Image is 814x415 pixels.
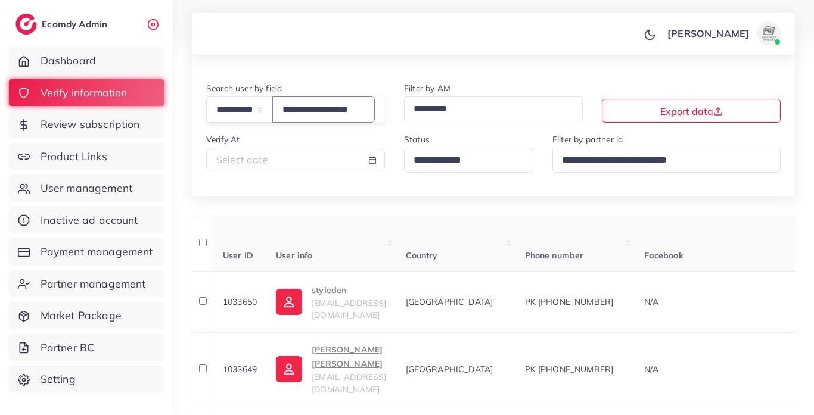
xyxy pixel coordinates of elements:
[660,105,723,117] span: Export data
[41,53,96,68] span: Dashboard
[276,250,312,261] span: User info
[404,148,533,172] div: Search for option
[216,154,268,166] span: Select date
[409,151,518,170] input: Search for option
[41,180,132,196] span: User management
[757,21,781,45] img: avatar
[406,250,438,261] span: Country
[41,213,138,228] span: Inactive ad account
[406,364,493,375] span: [GEOGRAPHIC_DATA]
[525,250,584,261] span: Phone number
[223,364,257,375] span: 1033649
[9,302,164,329] a: Market Package
[667,26,749,40] p: [PERSON_NAME]
[41,117,140,132] span: Review subscription
[409,100,567,118] input: Search for option
[223,250,253,261] span: User ID
[404,96,583,121] div: Search for option
[9,366,164,393] a: Setting
[525,297,614,307] span: PK [PHONE_NUMBER]
[41,276,146,292] span: Partner management
[406,297,493,307] span: [GEOGRAPHIC_DATA]
[404,133,430,145] label: Status
[15,14,110,35] a: logoEcomdy Admin
[312,283,386,297] p: styleden
[9,143,164,170] a: Product Links
[41,149,107,164] span: Product Links
[9,270,164,298] a: Partner management
[644,250,683,261] span: Facebook
[9,47,164,74] a: Dashboard
[276,289,302,315] img: ic-user-info.36bf1079.svg
[312,298,386,320] span: [EMAIL_ADDRESS][DOMAIN_NAME]
[15,14,37,35] img: logo
[9,111,164,138] a: Review subscription
[223,297,257,307] span: 1033650
[644,297,658,307] span: N/A
[404,82,451,94] label: Filter by AM
[9,207,164,234] a: Inactive ad account
[41,244,153,260] span: Payment management
[206,133,240,145] label: Verify At
[9,174,164,202] a: User management
[9,334,164,361] a: Partner BC
[661,21,785,45] a: [PERSON_NAME]avatar
[41,85,128,101] span: Verify information
[42,18,110,30] h2: Ecomdy Admin
[312,342,386,371] p: [PERSON_NAME] [PERSON_NAME]
[276,283,386,322] a: styleden[EMAIL_ADDRESS][DOMAIN_NAME]
[9,79,164,107] a: Verify information
[312,372,386,394] span: [EMAIL_ADDRESS][DOMAIN_NAME]
[206,82,282,94] label: Search user by field
[276,342,386,395] a: [PERSON_NAME] [PERSON_NAME][EMAIL_ADDRESS][DOMAIN_NAME]
[41,372,76,387] span: Setting
[558,151,765,170] input: Search for option
[41,340,95,355] span: Partner BC
[644,364,658,375] span: N/A
[602,99,781,123] button: Export data
[276,356,302,382] img: ic-user-info.36bf1079.svg
[525,364,614,375] span: PK [PHONE_NUMBER]
[9,238,164,266] a: Payment management
[41,308,122,323] span: Market Package
[552,133,623,145] label: Filter by partner id
[552,148,781,172] div: Search for option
